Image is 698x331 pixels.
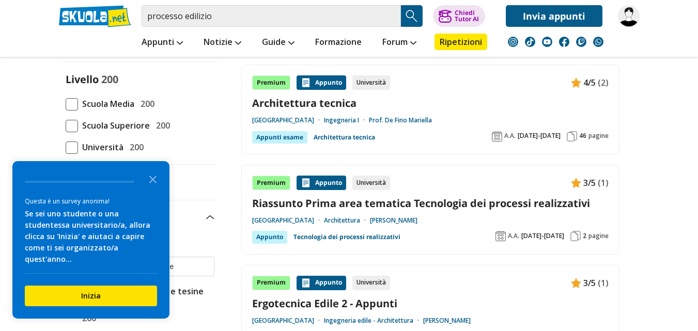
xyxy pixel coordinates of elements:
div: Università [352,176,390,190]
span: 3/5 [583,276,596,290]
img: youtube [542,37,552,47]
img: Appunti contenuto [301,77,311,88]
a: Riassunto Prima area tematica Tecnologia dei processi realizzativi [252,196,609,210]
span: 3/5 [583,176,596,190]
img: olapaola [618,5,640,27]
a: Ingegneria edile - Architettura [324,317,423,325]
a: Ingegneria I [324,116,369,124]
span: (2) [598,76,609,89]
div: Premium [252,276,290,290]
a: Ripetizioni [435,34,487,50]
img: twitch [576,37,586,47]
div: Survey [12,161,169,319]
img: Appunti contenuto [571,278,581,288]
a: Architettura tecnica [314,131,375,144]
div: Premium [252,176,290,190]
img: WhatsApp [593,37,603,47]
span: Scuola Superiore [78,119,150,132]
div: Università [352,276,390,290]
a: [PERSON_NAME] [370,216,417,225]
img: Cerca appunti, riassunti o versioni [404,8,420,24]
span: 4/5 [583,76,596,89]
img: Appunti contenuto [571,178,581,188]
a: Appunti [139,34,185,52]
a: Architettura tecnica [252,96,609,110]
button: Search Button [401,5,423,27]
span: Scuola Media [78,97,134,111]
a: Guide [259,34,297,52]
img: Appunti contenuto [571,77,581,88]
a: Tecnologia dei processi realizzativi [293,231,400,243]
button: Inizia [25,286,157,306]
span: 2 [583,232,586,240]
img: instagram [508,37,518,47]
img: Appunti contenuto [301,178,311,188]
a: Formazione [313,34,364,52]
input: Cerca appunti, riassunti o versioni [142,5,401,27]
div: Se sei uno studente o una studentessa universitario/a, allora clicca su 'Inizia' e aiutaci a capi... [25,208,157,265]
img: facebook [559,37,569,47]
span: pagine [588,232,609,240]
span: [DATE]-[DATE] [521,232,564,240]
span: 200 [101,72,118,86]
div: Università [352,75,390,90]
a: [GEOGRAPHIC_DATA] [252,216,324,225]
span: 46 [579,132,586,140]
div: Appunti esame [252,131,307,144]
span: A.A. [508,232,519,240]
img: Anno accademico [495,231,506,241]
span: (1) [598,176,609,190]
label: Livello [66,72,99,86]
a: [PERSON_NAME] [423,317,471,325]
img: Apri e chiudi sezione [206,215,214,219]
span: 200 [136,97,154,111]
span: A.A. [504,132,516,140]
div: Premium [252,75,290,90]
img: Appunti contenuto [301,278,311,288]
button: ChiediTutor AI [433,5,485,27]
span: (1) [598,276,609,290]
div: Chiedi Tutor AI [455,10,479,22]
div: Appunto [297,75,346,90]
a: Invia appunti [506,5,602,27]
span: pagine [588,132,609,140]
div: Appunto [297,276,346,290]
a: [GEOGRAPHIC_DATA] [252,116,324,124]
a: Prof. De Fino Mariella [369,116,432,124]
span: 200 [152,119,170,132]
img: Pagine [567,131,577,141]
img: Anno accademico [492,131,502,141]
a: Ergotecnica Edile 2 - Appunti [252,296,609,310]
a: Notizie [201,34,244,52]
div: Appunto [297,176,346,190]
span: Università [78,140,123,154]
div: Appunto [252,231,287,243]
a: Architettura [324,216,370,225]
div: Questa è un survey anonima! [25,196,157,206]
img: tiktok [525,37,535,47]
a: Forum [380,34,419,52]
img: Pagine [570,231,581,241]
a: [GEOGRAPHIC_DATA] [252,317,324,325]
button: Close the survey [143,168,163,189]
span: [DATE]-[DATE] [518,132,561,140]
span: 200 [126,140,144,154]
